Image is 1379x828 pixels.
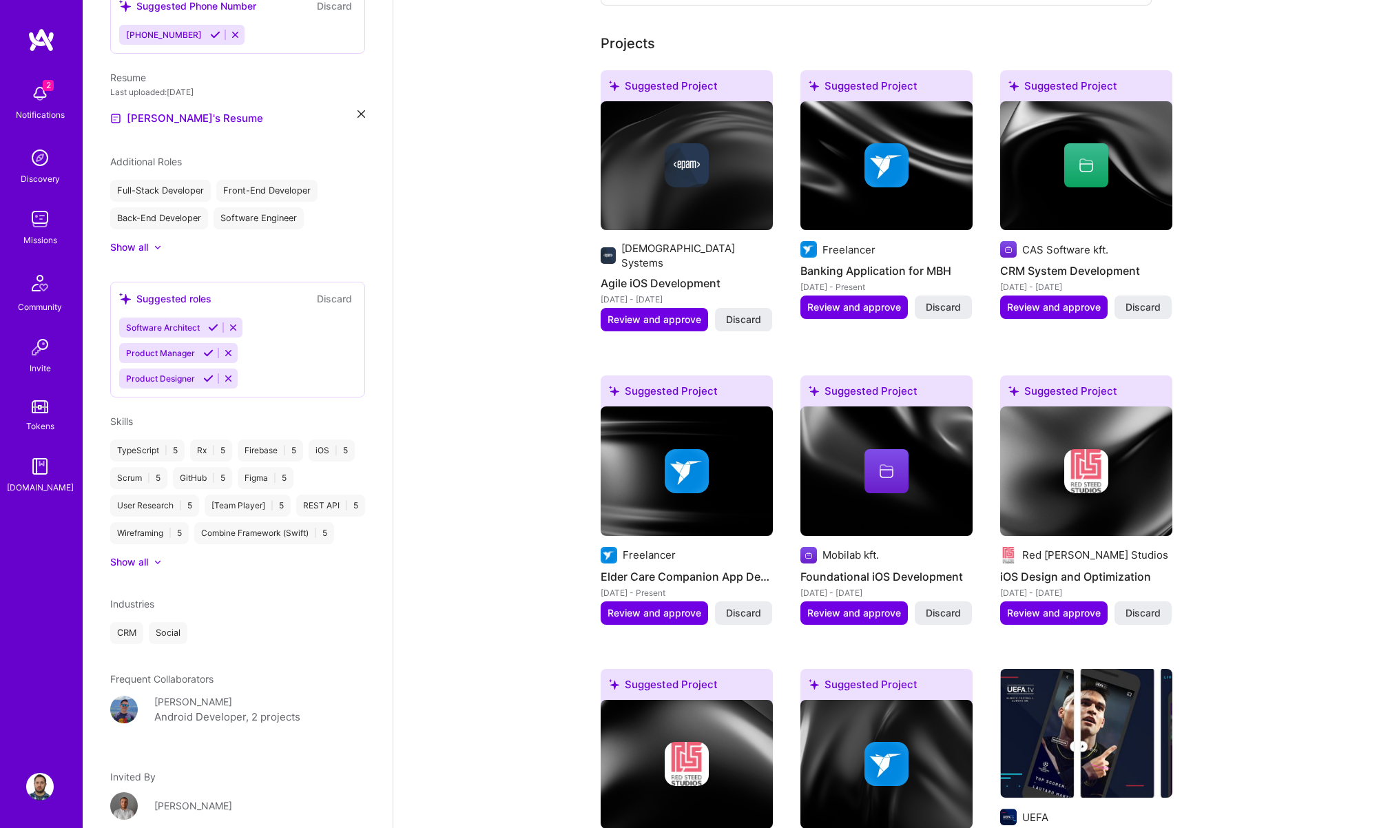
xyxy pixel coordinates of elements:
[26,144,54,172] img: discovery
[1000,568,1172,586] h4: iOS Design and Optimization
[665,143,709,187] img: Company logo
[800,547,817,563] img: Company logo
[800,241,817,258] img: Company logo
[212,473,215,484] span: |
[32,400,48,413] img: tokens
[800,375,973,412] div: Suggested Project
[110,522,189,544] div: Wireframing 5
[1126,300,1161,314] span: Discard
[28,28,55,52] img: logo
[190,439,232,462] div: Rx 5
[26,80,54,107] img: bell
[800,70,973,107] div: Suggested Project
[809,81,819,91] i: icon SuggestedTeams
[273,473,276,484] span: |
[110,113,121,124] img: Resume
[309,439,355,462] div: iOS 5
[16,107,65,122] div: Notifications
[609,679,619,690] i: icon SuggestedTeams
[601,406,773,536] img: cover
[357,110,365,118] i: icon Close
[1000,280,1172,294] div: [DATE] - [DATE]
[203,348,214,358] i: Accept
[110,771,156,783] span: Invited By
[119,293,131,304] i: icon SuggestedTeams
[208,322,218,333] i: Accept
[609,81,619,91] i: icon SuggestedTeams
[601,308,708,331] button: Review and approve
[1114,296,1172,319] button: Discard
[212,445,215,456] span: |
[1000,809,1017,825] img: Company logo
[800,280,973,294] div: [DATE] - Present
[169,528,172,539] span: |
[154,709,300,725] div: Android Developer, 2 projects
[726,313,761,327] span: Discard
[1007,300,1101,314] span: Review and approve
[726,606,761,620] span: Discard
[110,110,263,127] a: [PERSON_NAME]'s Resume
[926,300,961,314] span: Discard
[110,156,182,167] span: Additional Roles
[601,33,655,54] div: Projects
[154,798,232,813] div: [PERSON_NAME]
[1008,386,1019,396] i: icon SuggestedTeams
[623,548,676,562] div: Freelancer
[110,415,133,427] span: Skills
[601,568,773,586] h4: Elder Care Companion App Development
[601,669,773,705] div: Suggested Project
[26,205,54,233] img: teamwork
[149,622,187,644] div: Social
[608,606,701,620] span: Review and approve
[216,180,318,202] div: Front-End Developer
[1000,101,1172,231] img: cover
[126,373,195,384] span: Product Designer
[179,500,182,511] span: |
[296,495,365,517] div: REST API 5
[110,673,214,685] span: Frequent Collaborators
[800,568,973,586] h4: Foundational iOS Development
[807,300,901,314] span: Review and approve
[1022,242,1108,257] div: CAS Software kft.
[809,386,819,396] i: icon SuggestedTeams
[1000,375,1172,412] div: Suggested Project
[238,467,293,489] div: Figma 5
[715,601,772,625] button: Discard
[126,30,202,40] span: [PHONE_NUMBER]
[822,242,875,257] div: Freelancer
[864,143,909,187] img: Company logo
[601,292,773,307] div: [DATE] - [DATE]
[110,467,167,489] div: Scrum 5
[1007,606,1101,620] span: Review and approve
[313,291,356,307] button: Discard
[23,267,56,300] img: Community
[601,247,616,264] img: Company logo
[110,180,211,202] div: Full-Stack Developer
[335,445,338,456] span: |
[110,495,199,517] div: User Research 5
[210,30,220,40] i: Accept
[110,72,146,83] span: Resume
[601,375,773,412] div: Suggested Project
[314,528,317,539] span: |
[223,373,234,384] i: Reject
[119,291,211,306] div: Suggested roles
[1000,601,1108,625] button: Review and approve
[23,773,57,800] a: User Avatar
[126,322,200,333] span: Software Architect
[26,419,54,433] div: Tokens
[223,348,234,358] i: Reject
[800,296,908,319] button: Review and approve
[214,207,304,229] div: Software Engineer
[715,308,772,331] button: Discard
[230,30,240,40] i: Reject
[7,480,74,495] div: [DOMAIN_NAME]
[608,313,701,327] span: Review and approve
[110,622,143,644] div: CRM
[601,70,773,107] div: Suggested Project
[822,548,879,562] div: Mobilab kft.
[110,439,185,462] div: TypeScript 5
[110,207,208,229] div: Back-End Developer
[173,467,232,489] div: GitHub 5
[18,300,62,314] div: Community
